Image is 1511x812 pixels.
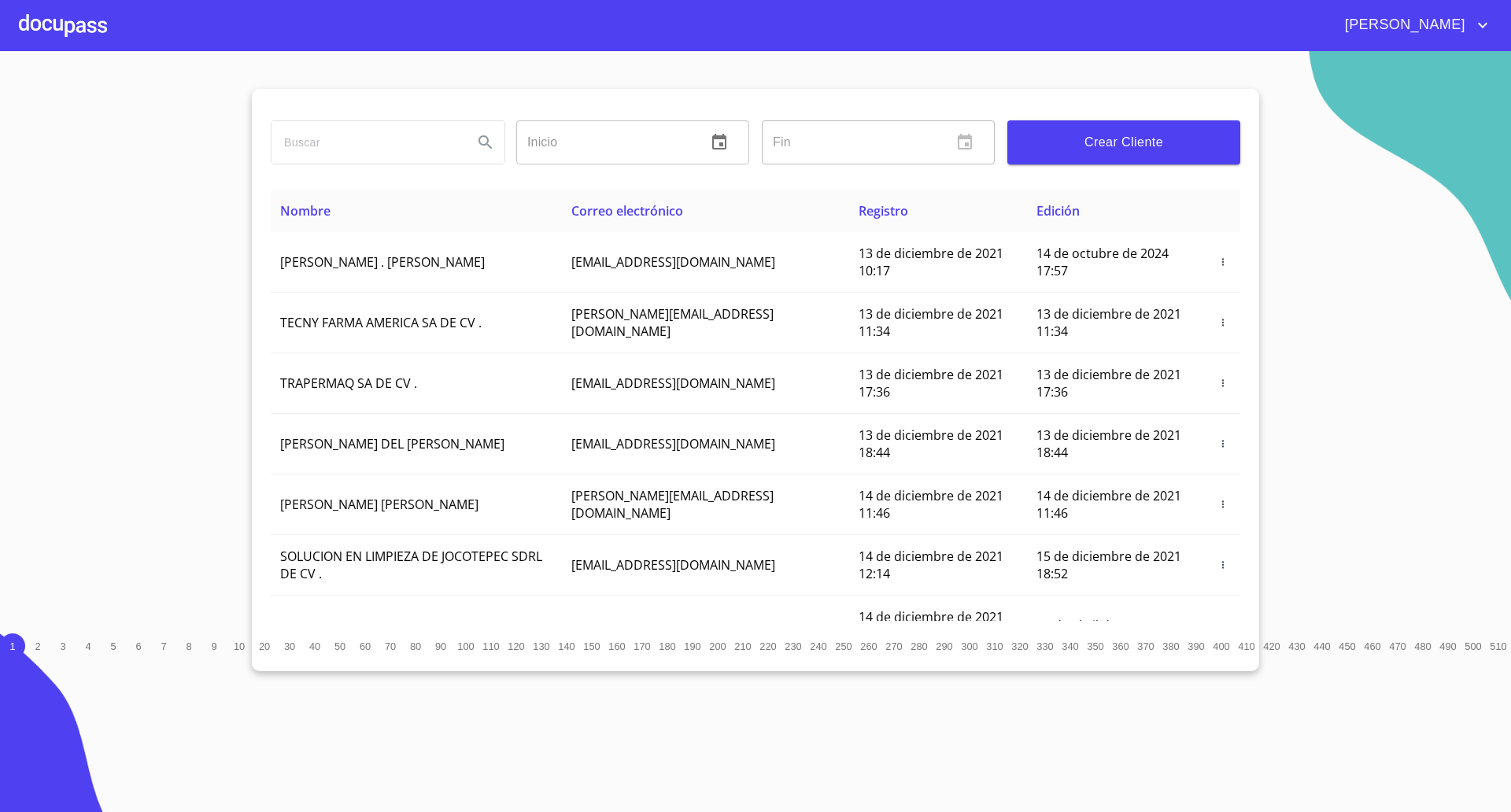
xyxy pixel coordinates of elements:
button: 8 [176,633,201,659]
span: Nombre [280,202,331,220]
span: 13 de diciembre de 2021 10:17 [859,245,1003,279]
span: Crear Cliente [1020,131,1228,153]
span: 470 [1389,640,1406,652]
span: 450 [1339,640,1355,652]
span: Edición [1036,202,1080,220]
button: 210 [730,633,755,659]
span: 380 [1162,640,1179,652]
button: 130 [529,633,554,659]
button: 260 [856,633,881,659]
button: 490 [1435,633,1461,659]
button: 110 [478,633,504,659]
span: 6 [135,640,141,652]
span: 50 [334,640,345,652]
span: 40 [309,640,320,652]
button: 20 [252,633,277,659]
span: [PERSON_NAME] [PERSON_NAME] [280,617,478,634]
span: Correo electrónico [571,202,683,220]
span: [PERSON_NAME][EMAIL_ADDRESS][DOMAIN_NAME] [571,305,774,340]
span: 110 [482,640,499,652]
button: 310 [982,633,1007,659]
span: 13 de diciembre de 2021 11:34 [859,305,1003,340]
button: 330 [1033,633,1058,659]
button: 380 [1158,633,1184,659]
button: 90 [428,633,453,659]
button: 190 [680,633,705,659]
span: 160 [608,640,625,652]
button: 410 [1234,633,1259,659]
button: 7 [151,633,176,659]
button: 420 [1259,633,1284,659]
span: 490 [1439,640,1456,652]
span: 70 [385,640,396,652]
span: 290 [936,640,952,652]
button: 300 [957,633,982,659]
button: 2 [25,633,50,659]
span: 330 [1036,640,1053,652]
span: Registro [859,202,908,220]
span: [PERSON_NAME] [PERSON_NAME] [280,496,478,513]
span: 340 [1062,640,1078,652]
span: 14 de diciembre de 2021 15:01 [859,608,1003,643]
span: 360 [1112,640,1129,652]
button: Crear Cliente [1007,120,1240,164]
button: 170 [630,633,655,659]
button: 500 [1461,633,1486,659]
span: 9 [211,640,216,652]
span: 14 de octubre de 2024 17:57 [1036,245,1169,279]
span: 210 [734,640,751,652]
span: 220 [759,640,776,652]
button: 100 [453,633,478,659]
button: 290 [932,633,957,659]
span: 10 [234,640,245,652]
span: 280 [911,640,927,652]
span: 80 [410,640,421,652]
button: 350 [1083,633,1108,659]
button: 3 [50,633,76,659]
span: 350 [1087,640,1103,652]
span: 15 de diciembre de 2021 18:52 [1036,548,1181,582]
span: 14 de diciembre de 2021 11:46 [859,487,1003,522]
button: 360 [1108,633,1133,659]
span: [EMAIL_ADDRESS][DOMAIN_NAME] [571,556,775,574]
button: 320 [1007,633,1033,659]
span: SOLUCION EN LIMPIEZA DE JOCOTEPEC SDRL DE CV . [280,548,542,582]
button: 400 [1209,633,1234,659]
button: 6 [126,633,151,659]
span: 120 [508,640,524,652]
button: 160 [604,633,630,659]
span: [EMAIL_ADDRESS][DOMAIN_NAME] [571,375,775,392]
input: search [272,121,460,164]
button: 460 [1360,633,1385,659]
button: 440 [1310,633,1335,659]
button: 340 [1058,633,1083,659]
span: 200 [709,640,726,652]
span: 100 [457,640,474,652]
span: 130 [533,640,549,652]
span: 26 de abril de 2024 17:58 [1036,617,1183,634]
span: [EMAIL_ADDRESS][DOMAIN_NAME] [571,617,775,634]
button: 70 [378,633,403,659]
span: 500 [1465,640,1481,652]
button: 4 [76,633,101,659]
button: 230 [781,633,806,659]
span: 150 [583,640,600,652]
span: 140 [558,640,574,652]
button: 40 [302,633,327,659]
span: 440 [1313,640,1330,652]
span: 510 [1490,640,1506,652]
span: 3 [60,640,65,652]
button: 180 [655,633,680,659]
span: TECNY FARMA AMERICA SA DE CV . [280,314,482,331]
span: 8 [186,640,191,652]
span: 480 [1414,640,1431,652]
span: 310 [986,640,1003,652]
span: 2 [35,640,40,652]
button: 80 [403,633,428,659]
span: 90 [435,640,446,652]
span: [PERSON_NAME] DEL [PERSON_NAME] [280,435,504,452]
button: 240 [806,633,831,659]
button: 470 [1385,633,1410,659]
span: 270 [885,640,902,652]
button: 220 [755,633,781,659]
